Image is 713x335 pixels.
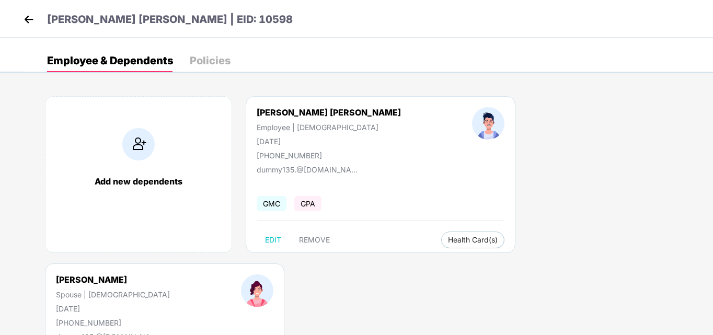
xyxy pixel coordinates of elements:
[257,232,290,248] button: EDIT
[21,11,37,27] img: back
[472,107,504,140] img: profileImage
[257,107,401,118] div: [PERSON_NAME] [PERSON_NAME]
[241,274,273,307] img: profileImage
[56,304,170,313] div: [DATE]
[257,137,401,146] div: [DATE]
[190,55,231,66] div: Policies
[56,318,170,327] div: [PHONE_NUMBER]
[257,123,401,132] div: Employee | [DEMOGRAPHIC_DATA]
[441,232,504,248] button: Health Card(s)
[257,151,401,160] div: [PHONE_NUMBER]
[291,232,338,248] button: REMOVE
[294,196,321,211] span: GPA
[47,55,173,66] div: Employee & Dependents
[47,11,293,28] p: [PERSON_NAME] [PERSON_NAME] | EID: 10598
[448,237,498,242] span: Health Card(s)
[299,236,330,244] span: REMOVE
[265,236,281,244] span: EDIT
[56,290,170,299] div: Spouse | [DEMOGRAPHIC_DATA]
[56,274,170,285] div: [PERSON_NAME]
[257,165,361,174] div: dummy135.@[DOMAIN_NAME]
[122,128,155,160] img: addIcon
[56,176,221,187] div: Add new dependents
[257,196,286,211] span: GMC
